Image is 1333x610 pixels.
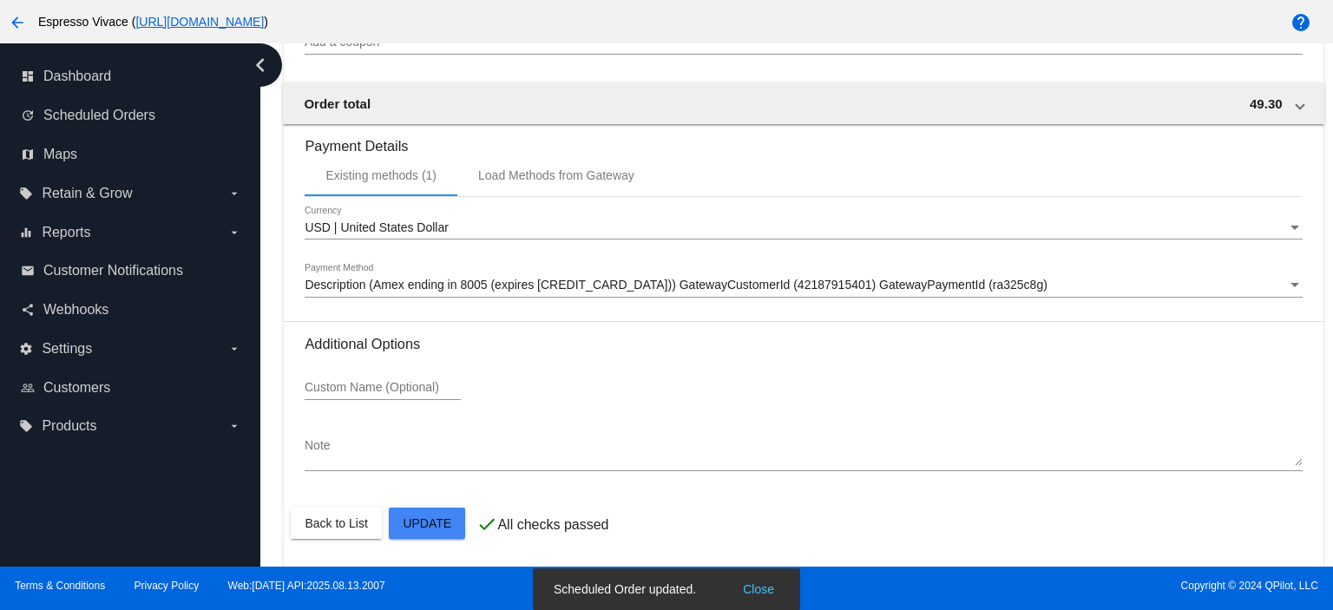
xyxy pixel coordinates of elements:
[478,168,634,182] div: Load Methods from Gateway
[15,580,105,592] a: Terms & Conditions
[135,580,200,592] a: Privacy Policy
[43,108,155,123] span: Scheduled Orders
[305,336,1302,352] h3: Additional Options
[21,264,35,278] i: email
[21,296,241,324] a: share Webhooks
[42,186,132,201] span: Retain & Grow
[305,516,367,530] span: Back to List
[305,278,1047,292] span: Description (Amex ending in 8005 (expires [CREDIT_CARD_DATA])) GatewayCustomerId (42187915401) Ga...
[305,221,1302,235] mat-select: Currency
[291,508,381,539] button: Back to List
[42,341,92,357] span: Settings
[1290,12,1311,33] mat-icon: help
[21,303,35,317] i: share
[681,580,1318,592] span: Copyright © 2024 QPilot, LLC
[42,418,96,434] span: Products
[19,419,33,433] i: local_offer
[554,580,779,598] simple-snack-bar: Scheduled Order updated.
[43,263,183,279] span: Customer Notifications
[43,302,108,318] span: Webhooks
[325,168,437,182] div: Existing methods (1)
[305,220,448,234] span: USD | United States Dollar
[38,15,268,29] span: Espresso Vivace ( )
[389,508,465,539] button: Update
[19,342,33,356] i: settings
[403,516,451,530] span: Update
[19,226,33,239] i: equalizer
[21,381,35,395] i: people_outline
[305,125,1302,154] h3: Payment Details
[21,69,35,83] i: dashboard
[227,342,241,356] i: arrow_drop_down
[476,514,497,535] mat-icon: check
[21,148,35,161] i: map
[227,187,241,200] i: arrow_drop_down
[246,51,274,79] i: chevron_left
[227,419,241,433] i: arrow_drop_down
[1250,96,1283,111] span: 49.30
[283,82,1323,124] mat-expansion-panel-header: Order total 49.30
[21,62,241,90] a: dashboard Dashboard
[21,108,35,122] i: update
[43,147,77,162] span: Maps
[42,225,90,240] span: Reports
[21,374,241,402] a: people_outline Customers
[43,69,111,84] span: Dashboard
[21,257,241,285] a: email Customer Notifications
[135,15,264,29] a: [URL][DOMAIN_NAME]
[19,187,33,200] i: local_offer
[21,141,241,168] a: map Maps
[21,102,241,129] a: update Scheduled Orders
[497,517,608,533] p: All checks passed
[305,381,461,395] input: Custom Name (Optional)
[738,580,779,598] button: Close
[7,12,28,33] mat-icon: arrow_back
[228,580,385,592] a: Web:[DATE] API:2025.08.13.2007
[227,226,241,239] i: arrow_drop_down
[305,279,1302,292] mat-select: Payment Method
[43,380,110,396] span: Customers
[304,96,371,111] span: Order total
